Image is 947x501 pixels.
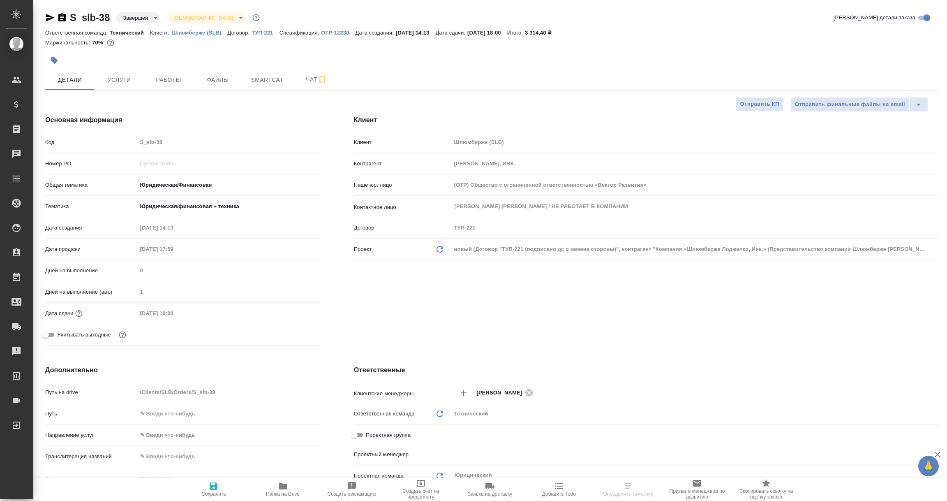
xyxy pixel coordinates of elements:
button: Скопировать ссылку для ЯМессенджера [45,13,55,23]
p: Технический [110,30,150,36]
h4: Клиент [354,115,938,125]
span: Smartcat [247,75,287,85]
p: Код [45,138,137,146]
span: Отправить КП [740,100,779,109]
span: Папка на Drive [266,491,300,497]
p: ТУП-221 [252,30,279,36]
input: Пустое поле [451,136,938,148]
p: Шлюмберже (SLB) [171,30,227,36]
span: Заявка на доставку [468,491,512,497]
span: Проектная группа [366,431,411,439]
span: Услуги [99,75,139,85]
span: Учитывать выходные [57,331,111,339]
div: Технический [451,407,938,421]
p: Клиент [354,138,451,146]
span: Создать счет на предоплату [391,488,450,500]
input: Пустое поле [137,136,321,148]
div: Юридическая/финансовая + техника [137,199,321,213]
p: [DATE] 18:00 [467,30,507,36]
span: Создать рекламацию [328,491,376,497]
button: Доп статусы указывают на важность/срочность заказа [251,12,261,23]
span: Призвать менеджера по развитию [668,488,727,500]
input: Пустое поле [137,264,321,276]
p: Дата сдачи [45,309,74,318]
p: OTP-12230 [321,30,355,36]
button: Создать рекламацию [317,478,386,501]
button: 🙏 [918,456,939,476]
button: Отправить КП [736,97,784,111]
button: 981.83 RUB; [105,37,116,48]
input: Пустое поле [137,222,209,234]
input: Пустое поле [451,179,938,191]
span: Скопировать ссылку на оценку заказа [737,488,796,500]
p: Транслитерация названий [45,452,137,461]
button: Добавить менеджера [454,383,473,403]
p: Проектный менеджер [354,450,451,459]
button: Скопировать ссылку на оценку заказа [732,478,801,501]
span: [PERSON_NAME] [477,389,527,397]
button: Сохранить [179,478,248,501]
div: split button [790,97,928,112]
input: Пустое поле [137,286,321,298]
div: Юридическая/Финансовая [137,178,321,192]
p: Итого: [507,30,525,36]
a: Шлюмберже (SLB) [171,29,227,36]
button: Завершен [120,14,150,21]
input: Пустое поле [137,386,321,398]
button: Если добавить услуги и заполнить их объемом, то дата рассчитается автоматически [74,308,84,319]
div: ✎ Введи что-нибудь [137,428,321,442]
p: Дней на выполнение (авт.) [45,288,137,296]
input: Пустое поле [137,158,321,169]
p: Наше юр. лицо [354,181,451,189]
p: Ответственная команда [354,410,415,418]
p: Маржинальность: [45,39,92,46]
button: Заявка на доставку [455,478,524,501]
button: Добавить тэг [45,51,63,70]
span: Сохранить [201,491,226,497]
h4: Ответственные [354,365,938,375]
div: Завершен [116,12,160,23]
a: ТУП-221 [252,29,279,36]
div: новый (Договор "ТУП-221 (подписано дс о замене стороны)", контрагент "Компания «Шлюмберже Лоджелк... [451,242,938,256]
span: [PERSON_NAME] детали заказа [834,14,915,22]
svg: Подписаться [317,75,327,85]
p: Дата сдачи: [436,30,467,36]
span: Определить тематику [603,491,653,497]
p: Ответственная команда: [45,30,110,36]
span: Файлы [198,75,238,85]
span: Работы [149,75,188,85]
a: OTP-12230 [321,29,355,36]
div: Завершен [167,12,245,23]
p: Номер PO [45,160,137,168]
p: Дата создания: [356,30,396,36]
p: Контрагент [354,160,451,168]
div: ✎ Введи что-нибудь [140,431,311,439]
input: Пустое поле [451,222,938,234]
p: Путь на drive [45,388,137,397]
p: Направление услуг [45,431,137,439]
p: Дата продажи [45,245,137,253]
p: Комментарии клиента [45,475,137,484]
input: Пустое поле [137,307,209,319]
p: Клиентские менеджеры [354,390,451,398]
input: ✎ Введи что-нибудь [137,408,321,420]
span: Добавить Todo [542,491,576,497]
p: 70% [92,39,105,46]
span: Отправить финальные файлы на email [795,100,905,109]
button: Определить тематику [594,478,663,501]
p: Договор: [228,30,252,36]
div: [PERSON_NAME] [477,387,536,398]
p: Проектная команда [354,472,404,480]
p: 3 314,40 ₽ [525,30,557,36]
button: Создать счет на предоплату [386,478,455,501]
button: Отправить финальные файлы на email [790,97,910,112]
button: Добавить Todo [524,478,594,501]
span: 🙏 [922,457,935,475]
p: Путь [45,410,137,418]
button: Папка на Drive [248,478,317,501]
p: Спецификация: [279,30,321,36]
button: Призвать менеджера по развитию [663,478,732,501]
p: Контактное лицо [354,203,451,211]
p: Дней на выполнение [45,267,137,275]
p: Договор [354,224,451,232]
